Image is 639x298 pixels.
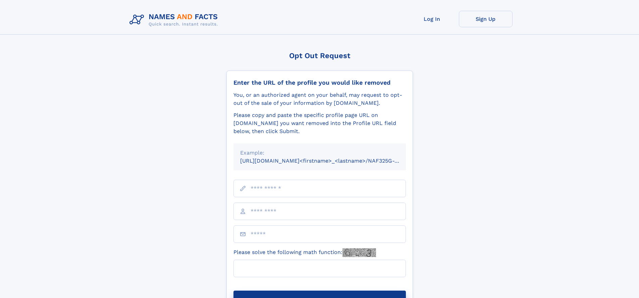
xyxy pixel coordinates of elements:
[240,158,419,164] small: [URL][DOMAIN_NAME]<firstname>_<lastname>/NAF325G-xxxxxxxx
[459,11,513,27] a: Sign Up
[233,91,406,107] div: You, or an authorized agent on your behalf, may request to opt-out of the sale of your informatio...
[233,248,376,257] label: Please solve the following math function:
[233,111,406,135] div: Please copy and paste the specific profile page URL on [DOMAIN_NAME] you want removed into the Pr...
[127,11,223,29] img: Logo Names and Facts
[233,79,406,86] div: Enter the URL of the profile you would like removed
[405,11,459,27] a: Log In
[226,51,413,60] div: Opt Out Request
[240,149,399,157] div: Example:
